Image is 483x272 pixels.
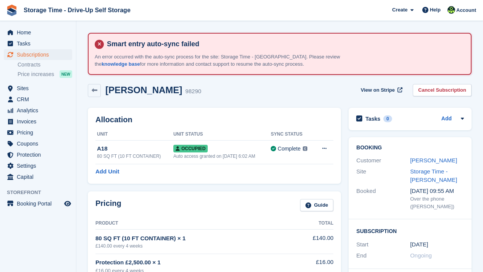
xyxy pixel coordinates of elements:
div: NEW [60,70,72,78]
time: 2025-08-04 23:00:00 UTC [410,240,428,249]
a: menu [4,198,72,209]
span: Coupons [17,138,63,149]
a: menu [4,160,72,171]
span: View on Stripe [361,86,395,94]
h2: Booking [356,145,464,151]
div: Protection £2,500.00 × 1 [95,258,289,267]
a: menu [4,116,72,127]
a: menu [4,127,72,138]
span: Ongoing [410,252,432,259]
td: £140.00 [289,230,333,254]
a: Price increases NEW [18,70,72,78]
th: Unit [95,128,173,141]
span: Account [456,6,476,14]
span: Sites [17,83,63,94]
div: Auto access granted on [DATE] 6:02 AM [173,153,271,160]
img: icon-info-grey-7440780725fd019a000dd9b08b2336e03edf1995a4989e88bcd33f0948082b44.svg [303,146,307,151]
h2: Allocation [95,115,333,124]
div: 0 [383,115,392,122]
div: Over the phone ([PERSON_NAME]) [410,195,464,210]
div: 98290 [185,87,201,96]
a: menu [4,172,72,182]
a: Preview store [63,199,72,208]
a: [PERSON_NAME] [410,157,457,164]
h2: Tasks [365,115,380,122]
span: CRM [17,94,63,105]
span: Capital [17,172,63,182]
div: Booked [356,187,410,210]
img: stora-icon-8386f47178a22dfd0bd8f6a31ec36ba5ce8667c1dd55bd0f319d3a0aa187defe.svg [6,5,18,16]
h2: [PERSON_NAME] [105,85,182,95]
th: Unit Status [173,128,271,141]
div: [DATE] 09:55 AM [410,187,464,196]
a: Add Unit [95,167,119,176]
th: Sync Status [271,128,314,141]
div: Customer [356,156,410,165]
a: menu [4,149,72,160]
div: A18 [97,144,173,153]
h4: Smart entry auto-sync failed [104,40,465,49]
span: Occupied [173,145,208,152]
a: Cancel Subscription [413,84,472,97]
span: Help [430,6,441,14]
a: Add [441,115,452,123]
th: Product [95,217,289,230]
span: Storefront [7,189,76,196]
a: menu [4,138,72,149]
h2: Pricing [95,199,121,212]
div: Complete [278,145,300,153]
a: menu [4,105,72,116]
div: 80 SQ FT (10 FT CONTAINER) [97,153,173,160]
h2: Subscription [356,227,464,235]
span: Analytics [17,105,63,116]
a: menu [4,38,72,49]
img: Laaibah Sarwar [447,6,455,14]
a: menu [4,49,72,60]
a: menu [4,83,72,94]
span: Create [392,6,407,14]
div: Site [356,167,410,185]
div: Start [356,240,410,249]
span: Home [17,27,63,38]
p: An error occurred with the auto-sync process for the site: Storage Time - [GEOGRAPHIC_DATA]. Plea... [95,53,362,68]
a: Storage Time - [PERSON_NAME] [410,168,457,183]
a: View on Stripe [358,84,404,97]
div: End [356,251,410,260]
div: 80 SQ FT (10 FT CONTAINER) × 1 [95,234,289,243]
span: Pricing [17,127,63,138]
span: Protection [17,149,63,160]
span: Price increases [18,71,54,78]
a: knowledge base [102,61,140,67]
span: Booking Portal [17,198,63,209]
th: Total [289,217,333,230]
a: menu [4,27,72,38]
a: Storage Time - Drive-Up Self Storage [21,4,134,16]
a: menu [4,94,72,105]
div: £140.00 every 4 weeks [95,243,289,249]
a: Guide [300,199,334,212]
span: Settings [17,160,63,171]
span: Tasks [17,38,63,49]
span: Invoices [17,116,63,127]
a: Contracts [18,61,72,68]
span: Subscriptions [17,49,63,60]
